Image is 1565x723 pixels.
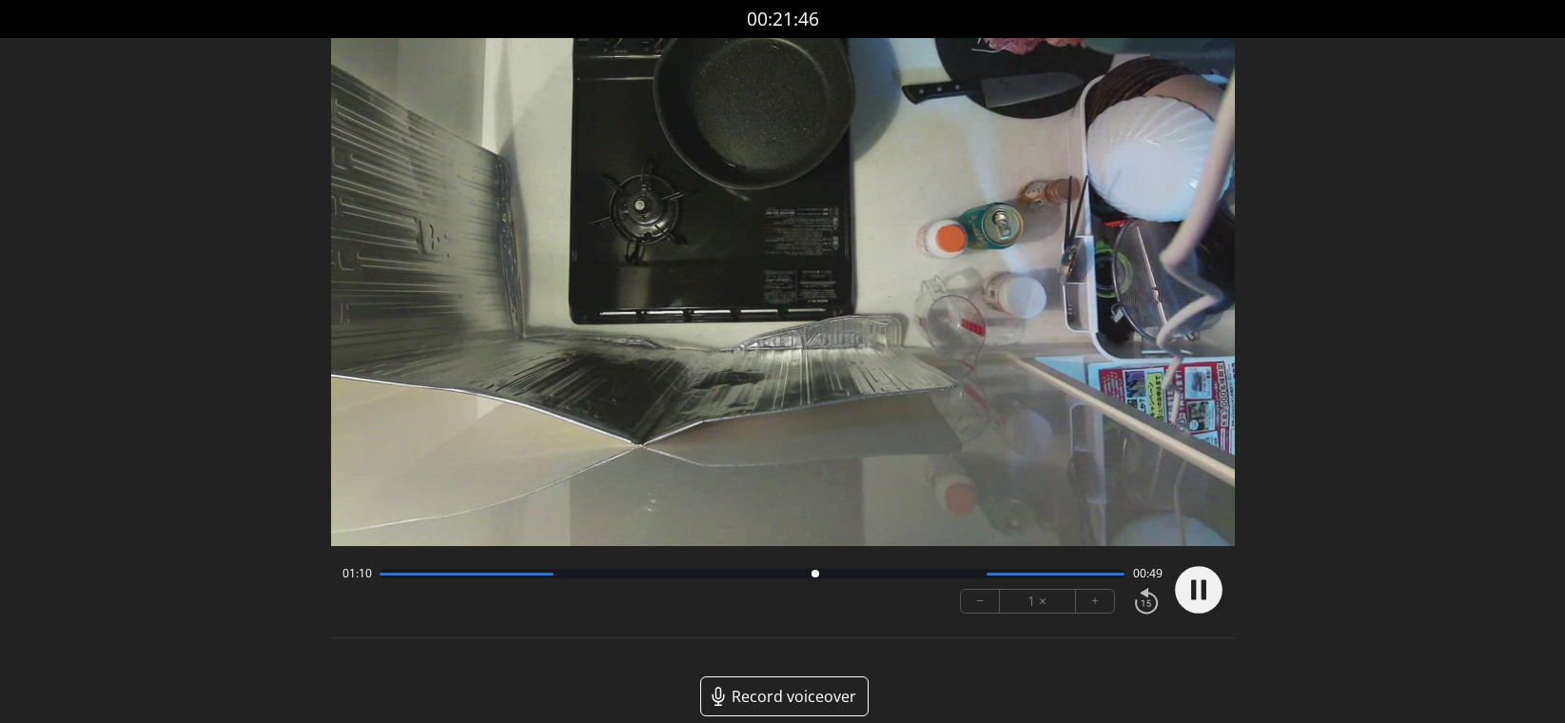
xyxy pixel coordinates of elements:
span: Record voiceover [732,685,856,708]
button: + [1076,590,1114,613]
span: 00:49 [1133,566,1163,581]
button: − [961,590,1000,613]
a: 00:21:46 [747,6,819,33]
a: Record voiceover [700,676,869,716]
div: 1 × [1000,590,1076,613]
span: 01:10 [342,566,372,581]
